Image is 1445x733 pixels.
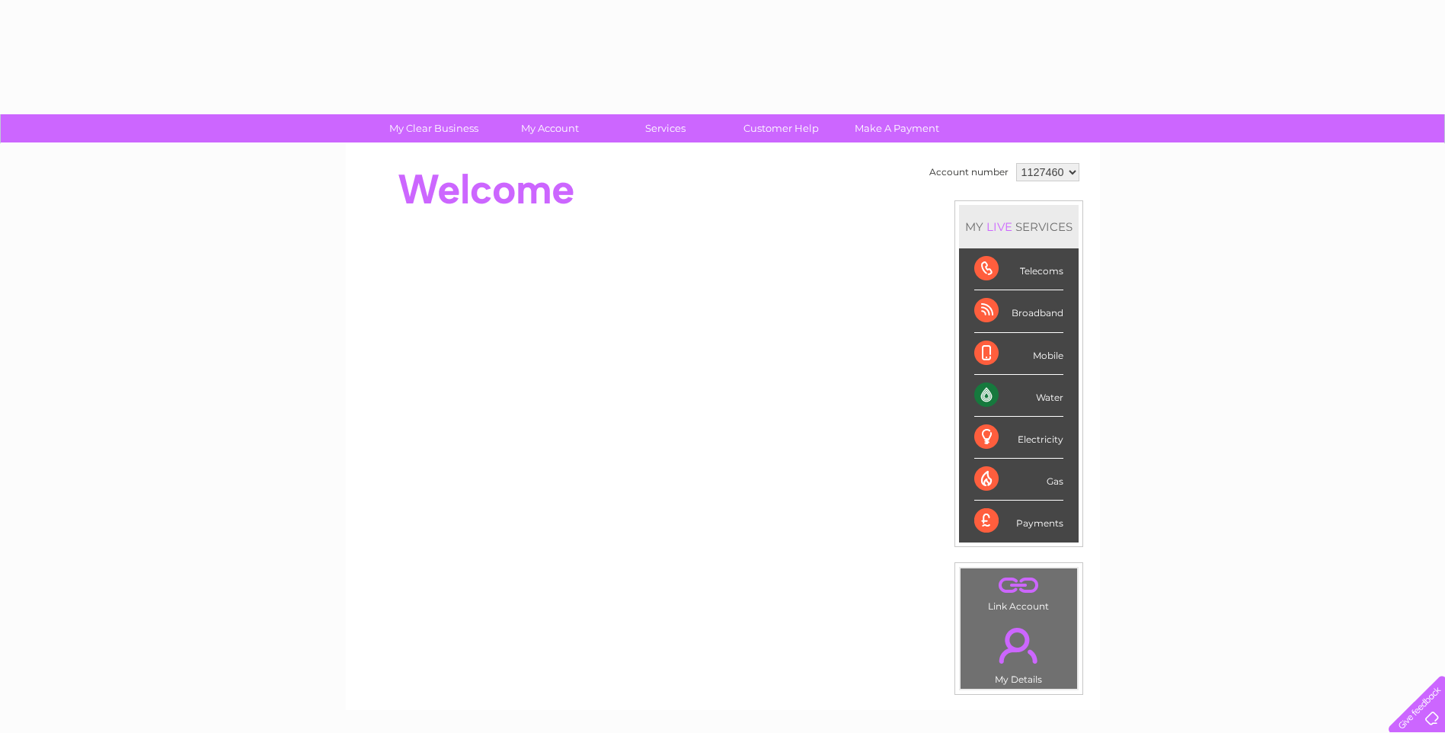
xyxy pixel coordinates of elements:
a: My Account [487,114,612,142]
div: Payments [974,501,1063,542]
a: Make A Payment [834,114,960,142]
div: Water [974,375,1063,417]
div: Telecoms [974,248,1063,290]
td: My Details [960,615,1078,690]
a: Services [603,114,728,142]
td: Account number [926,159,1012,185]
div: LIVE [983,219,1015,234]
a: Customer Help [718,114,844,142]
a: . [964,572,1073,599]
a: My Clear Business [371,114,497,142]
td: Link Account [960,568,1078,616]
div: MY SERVICES [959,205,1079,248]
div: Mobile [974,333,1063,375]
div: Broadband [974,290,1063,332]
div: Electricity [974,417,1063,459]
div: Gas [974,459,1063,501]
a: . [964,619,1073,672]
